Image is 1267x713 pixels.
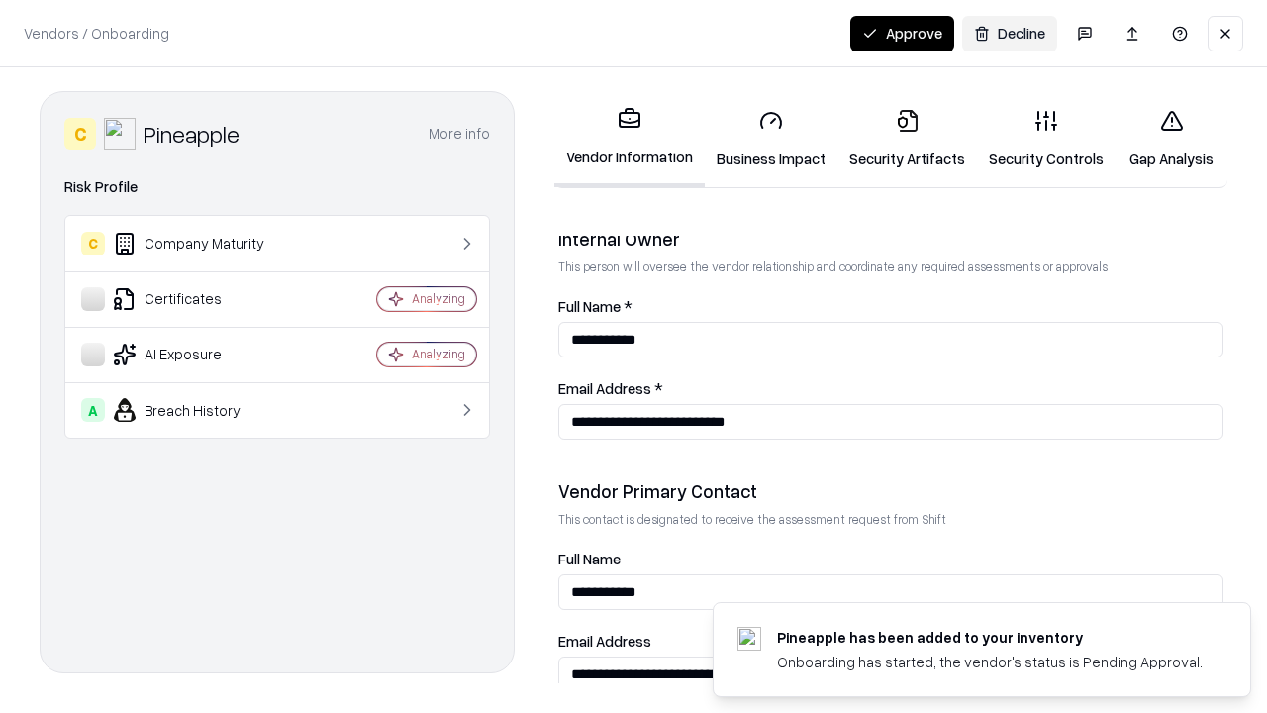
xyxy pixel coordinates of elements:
[558,634,1223,649] label: Email Address
[558,258,1223,275] p: This person will oversee the vendor relationship and coordinate any required assessments or appro...
[558,299,1223,314] label: Full Name *
[837,93,977,185] a: Security Artifacts
[777,652,1203,672] div: Onboarding has started, the vendor's status is Pending Approval.
[64,118,96,150] div: C
[81,343,318,366] div: AI Exposure
[558,227,1223,251] div: Internal Owner
[962,16,1057,51] button: Decline
[81,232,105,255] div: C
[558,381,1223,396] label: Email Address *
[558,511,1223,528] p: This contact is designated to receive the assessment request from Shift
[81,232,318,255] div: Company Maturity
[705,93,837,185] a: Business Impact
[558,552,1223,566] label: Full Name
[429,116,490,152] button: More info
[81,398,105,422] div: A
[81,398,318,422] div: Breach History
[64,175,490,199] div: Risk Profile
[737,627,761,651] img: pineappleenergy.com
[81,287,318,311] div: Certificates
[777,627,1203,648] div: Pineapple has been added to your inventory
[24,23,169,44] p: Vendors / Onboarding
[1116,93,1227,185] a: Gap Analysis
[558,479,1223,503] div: Vendor Primary Contact
[412,290,465,307] div: Analyzing
[977,93,1116,185] a: Security Controls
[104,118,136,150] img: Pineapple
[554,91,705,187] a: Vendor Information
[144,118,240,150] div: Pineapple
[412,346,465,362] div: Analyzing
[850,16,954,51] button: Approve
